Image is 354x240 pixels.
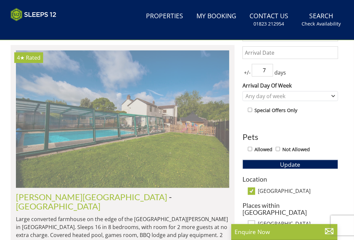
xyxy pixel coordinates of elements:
[17,54,25,61] span: Viney Hill Country House has a 4 star rating under the Quality in Tourism Scheme
[143,9,186,24] a: Properties
[243,202,338,216] h3: Places within [GEOGRAPHIC_DATA]
[16,201,101,211] a: [GEOGRAPHIC_DATA]
[243,133,338,141] h3: Pets
[243,46,338,59] input: Arrival Date
[16,192,172,211] span: -
[302,21,341,27] small: Check Availability
[194,9,239,24] a: My Booking
[254,107,297,114] label: Special Offers Only
[16,50,229,188] a: 4★ Rated
[244,92,330,100] div: Any day of week
[26,54,40,61] span: Rated
[243,176,338,183] h3: Location
[282,146,310,153] label: Not Allowed
[243,82,338,90] label: Arrival Day Of Week
[16,50,229,188] img: _MG_2868-2.original.jpg
[247,9,291,30] a: Contact Us01823 212954
[16,192,167,202] a: [PERSON_NAME][GEOGRAPHIC_DATA]
[258,221,338,228] label: [GEOGRAPHIC_DATA]
[258,188,338,195] label: [GEOGRAPHIC_DATA]
[254,146,272,153] label: Allowed
[243,160,338,169] button: Update
[273,69,287,77] span: days
[243,91,338,101] div: Combobox
[243,69,252,77] span: +/-
[235,227,334,236] p: Enquire Now
[7,25,77,31] iframe: Customer reviews powered by Trustpilot
[11,8,56,21] img: Sleeps 12
[280,160,301,168] span: Update
[299,9,343,30] a: SearchCheck Availability
[254,21,284,27] small: 01823 212954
